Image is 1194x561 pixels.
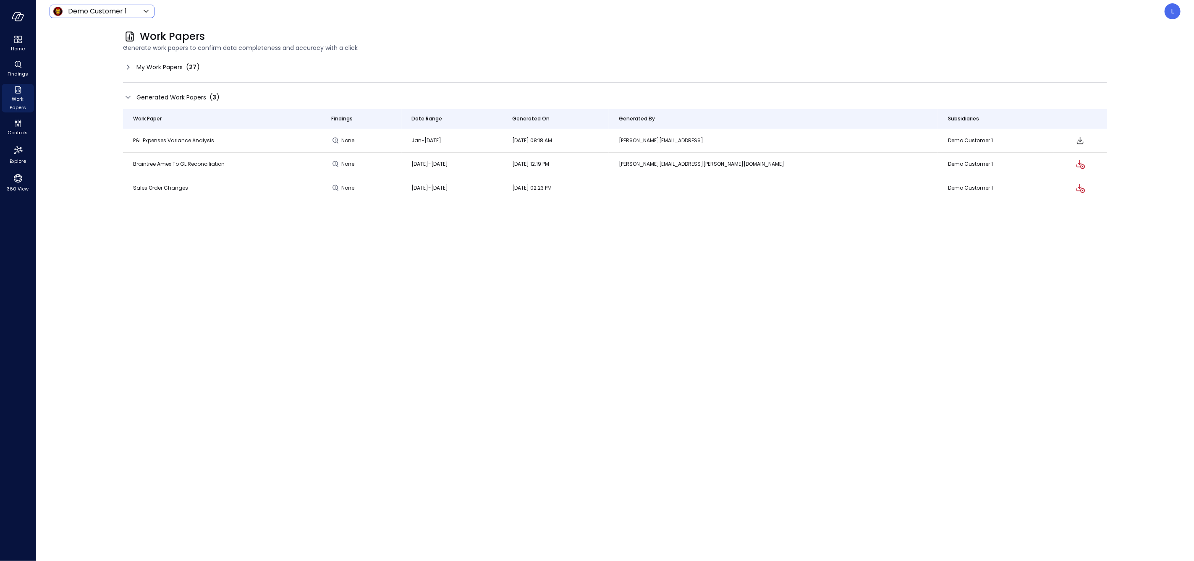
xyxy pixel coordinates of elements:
[2,34,34,54] div: Home
[412,137,442,144] span: Jan-[DATE]
[2,117,34,138] div: Controls
[10,157,26,165] span: Explore
[619,136,928,145] p: [PERSON_NAME][EMAIL_ADDRESS]
[948,184,1043,192] p: Demo Customer 1
[53,6,63,16] img: Icon
[1075,183,1085,193] button: No data is available for this Work paper
[331,115,353,123] span: Findings
[11,44,25,53] span: Home
[212,93,216,102] span: 3
[133,115,162,123] span: Work Paper
[133,160,225,167] span: Braintree Amex to GL Reconciliation
[1165,3,1181,19] div: Lee
[133,137,214,144] span: P&L Expenses Variance Analysis
[140,30,205,43] span: Work Papers
[948,115,979,123] span: Subsidiaries
[341,136,356,145] span: None
[1171,6,1174,16] p: L
[7,185,29,193] span: 360 View
[5,95,31,112] span: Work Papers
[1075,136,1085,146] span: Download
[512,184,552,191] span: [DATE] 02:23 PM
[619,115,655,123] span: Generated By
[209,92,220,102] div: ( )
[512,115,550,123] span: Generated On
[136,63,183,72] span: My Work Papers
[512,160,549,167] span: [DATE] 12:19 PM
[512,137,552,144] span: [DATE] 08:18 AM
[2,143,34,166] div: Explore
[412,160,448,167] span: [DATE]-[DATE]
[2,59,34,79] div: Findings
[186,62,200,72] div: ( )
[8,128,28,137] span: Controls
[8,70,28,78] span: Findings
[123,43,1107,52] span: Generate work papers to confirm data completeness and accuracy with a click
[2,84,34,112] div: Work Papers
[341,160,356,168] span: None
[133,184,188,191] span: Sales Order Changes
[68,6,127,16] p: Demo Customer 1
[948,136,1043,145] p: Demo Customer 1
[1075,159,1085,169] button: No data is available for this Work paper
[341,184,356,192] span: None
[619,160,928,168] p: [PERSON_NAME][EMAIL_ADDRESS][PERSON_NAME][DOMAIN_NAME]
[2,171,34,194] div: 360 View
[412,184,448,191] span: [DATE]-[DATE]
[948,160,1043,168] p: Demo Customer 1
[136,93,206,102] span: Generated Work Papers
[189,63,196,71] span: 27
[412,115,443,123] span: Date Range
